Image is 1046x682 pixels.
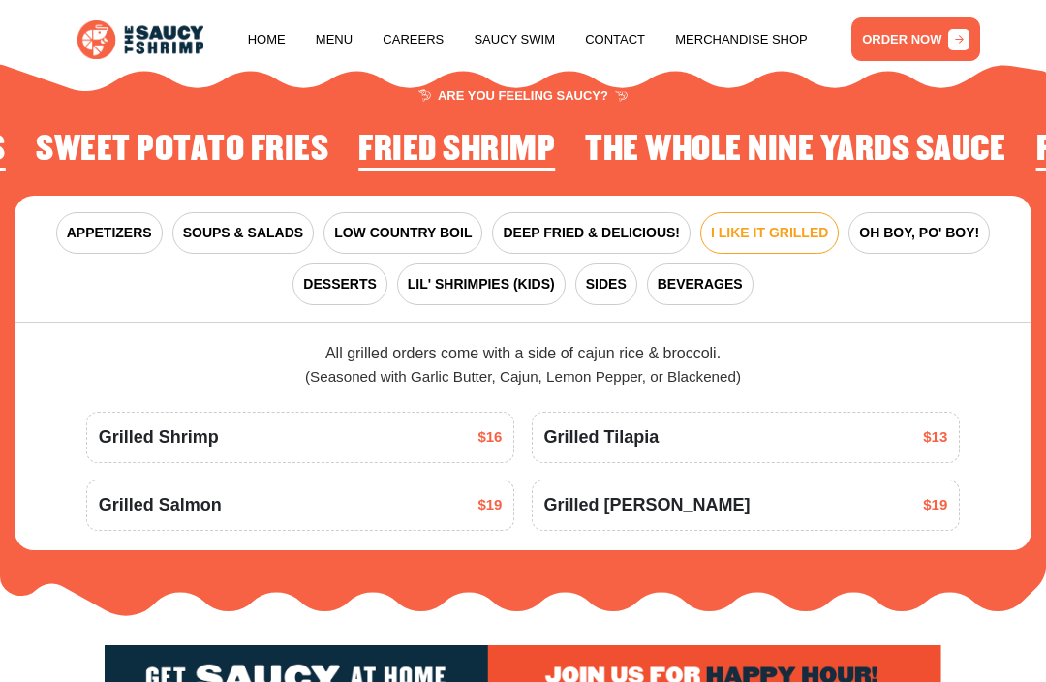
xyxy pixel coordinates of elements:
h2: Sweet Potato Fries [36,131,328,169]
button: SOUPS & SALADS [172,212,314,254]
button: OH BOY, PO' BOY! [848,212,990,254]
button: I LIKE IT GRILLED [700,212,839,254]
button: LIL' SHRIMPIES (KIDS) [397,263,566,305]
span: LIL' SHRIMPIES (KIDS) [408,274,555,294]
span: DEEP FRIED & DELICIOUS! [503,223,680,243]
button: DEEP FRIED & DELICIOUS! [492,212,691,254]
span: OH BOY, PO' BOY! [859,223,979,243]
a: Home [248,3,286,77]
span: LOW COUNTRY BOIL [334,223,472,243]
span: APPETIZERS [67,223,152,243]
a: ORDER NOW [851,17,980,61]
span: $19 [923,494,947,516]
span: Grilled Tilapia [544,424,660,450]
li: 4 of 4 [36,131,328,173]
span: BEVERAGES [658,274,743,294]
span: Grilled Salmon [99,492,222,518]
div: All grilled orders come with a side of cajun rice & broccoli. [86,342,961,388]
button: APPETIZERS [56,212,163,254]
span: I LIKE IT GRILLED [711,223,828,243]
img: logo [77,20,203,58]
button: SIDES [575,263,637,305]
span: $19 [477,494,502,516]
span: $16 [477,426,502,449]
li: 1 of 4 [358,131,555,173]
span: DESSERTS [303,274,376,294]
span: SIDES [586,274,627,294]
span: $13 [923,426,947,449]
span: Grilled [PERSON_NAME] [544,492,751,518]
span: SOUPS & SALADS [183,223,303,243]
li: 2 of 4 [585,131,1005,173]
a: Contact [585,3,645,77]
a: Saucy Swim [474,3,555,77]
span: Grilled Shrimp [99,424,219,450]
h2: Fried Shrimp [358,131,555,169]
button: LOW COUNTRY BOIL [323,212,482,254]
a: Merchandise Shop [675,3,808,77]
a: Menu [316,3,353,77]
button: DESSERTS [292,263,386,305]
span: (Seasoned with Garlic Butter, Cajun, Lemon Pepper, or Blackened) [305,368,741,385]
a: Careers [383,3,444,77]
h2: The Whole Nine Yards Sauce [585,131,1005,169]
button: BEVERAGES [647,263,754,305]
span: ARE YOU FEELING SAUCY? [418,89,628,102]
